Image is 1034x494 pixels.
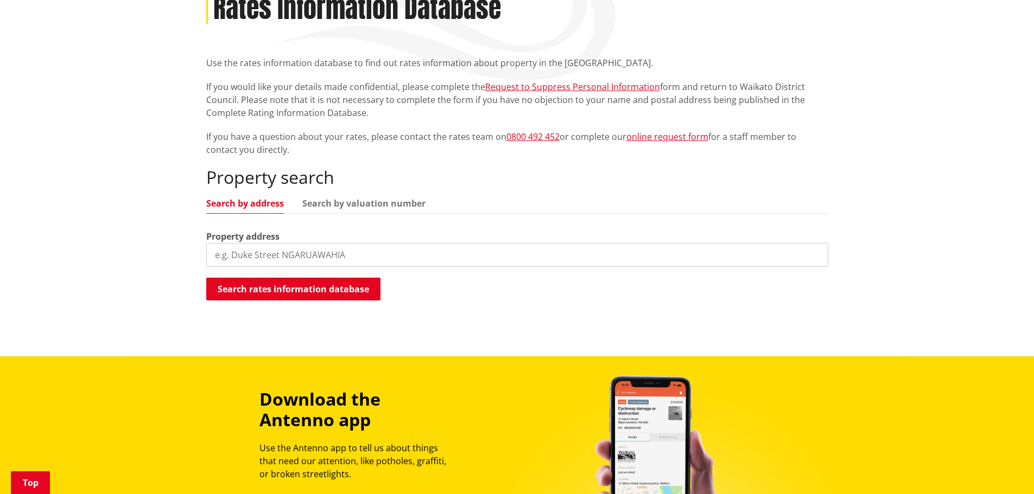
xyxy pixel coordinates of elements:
[506,131,560,143] a: 0800 492 452
[206,230,280,243] label: Property address
[206,167,828,188] h2: Property search
[984,448,1023,487] iframe: Messenger Launcher
[206,243,828,267] input: e.g. Duke Street NGARUAWAHIA
[206,199,284,208] a: Search by address
[11,471,50,494] a: Top
[259,389,456,431] h3: Download the Antenno app
[206,278,380,300] button: Search rates information database
[259,441,456,480] p: Use the Antenno app to tell us about things that need our attention, like potholes, graffiti, or ...
[302,199,426,208] a: Search by valuation number
[206,80,828,119] p: If you would like your details made confidential, please complete the form and return to Waikato ...
[626,131,708,143] a: online request form
[485,81,660,93] a: Request to Suppress Personal Information
[206,56,828,69] p: Use the rates information database to find out rates information about property in the [GEOGRAPHI...
[206,130,828,156] p: If you have a question about your rates, please contact the rates team on or complete our for a s...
